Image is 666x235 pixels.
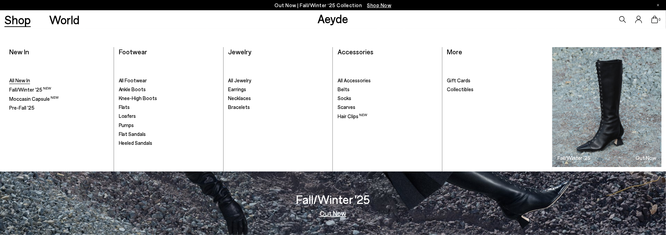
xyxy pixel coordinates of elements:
a: All New In [9,77,109,84]
a: Pre-Fall '25 [9,105,109,111]
span: Fall/Winter '25 [9,86,51,93]
span: Belts [338,86,350,92]
a: Collectibles [447,86,548,93]
h3: Fall/Winter '25 [296,193,370,205]
a: All Accessories [338,77,438,84]
a: Ankle Boots [119,86,219,93]
a: All Footwear [119,77,219,84]
a: Shop [4,14,31,26]
span: All Accessories [338,77,371,83]
a: Jewelry [228,47,251,56]
a: Gift Cards [447,77,548,84]
span: Ankle Boots [119,86,146,92]
span: All New In [9,77,30,83]
span: Collectibles [447,86,474,92]
span: Gift Cards [447,77,471,83]
span: Hair Clips [338,113,367,119]
h3: Fall/Winter '25 [557,155,591,161]
span: Loafers [119,113,136,119]
span: Socks [338,95,351,101]
img: Group_1295_900x.jpg [552,47,662,167]
span: Navigate to /collections/new-in [367,2,392,8]
a: More [447,47,463,56]
a: Pumps [119,122,219,129]
a: New In [9,47,29,56]
a: Scarves [338,104,438,111]
span: All Jewelry [228,77,251,83]
a: Bracelets [228,104,328,111]
span: Flat Sandals [119,131,146,137]
span: Earrings [228,86,246,92]
span: Bracelets [228,104,250,110]
a: All Jewelry [228,77,328,84]
a: Knee-High Boots [119,95,219,102]
a: Accessories [338,47,373,56]
a: Heeled Sandals [119,140,219,147]
a: Socks [338,95,438,102]
a: Earrings [228,86,328,93]
span: Pumps [119,122,134,128]
p: Out Now | Fall/Winter ‘25 Collection [275,1,392,10]
a: Necklaces [228,95,328,102]
span: Flats [119,104,130,110]
a: Out Now [320,210,346,217]
a: Loafers [119,113,219,120]
a: Flat Sandals [119,131,219,138]
span: Scarves [338,104,355,110]
a: Fall/Winter '25 Out Now [552,47,662,167]
span: Heeled Sandals [119,140,153,146]
span: Knee-High Boots [119,95,157,101]
a: 0 [651,16,658,23]
span: 0 [658,18,662,22]
a: Belts [338,86,438,93]
span: Necklaces [228,95,251,101]
a: World [49,14,80,26]
span: All Footwear [119,77,147,83]
a: Fall/Winter '25 [9,86,109,93]
span: Pre-Fall '25 [9,105,34,111]
a: Footwear [119,47,147,56]
a: Hair Clips [338,113,438,120]
span: Moccasin Capsule [9,96,59,102]
a: Flats [119,104,219,111]
a: Moccasin Capsule [9,95,109,102]
a: Aeyde [317,11,348,26]
h3: Out Now [636,155,656,161]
